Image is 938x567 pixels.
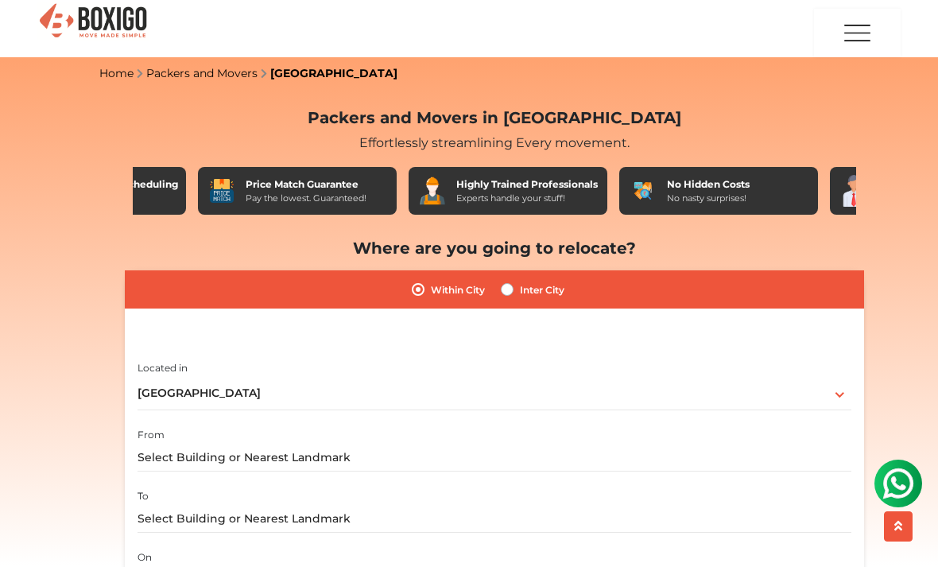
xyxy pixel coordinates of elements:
[138,428,165,442] label: From
[138,550,152,565] label: On
[246,177,366,192] div: Price Match Guarantee
[838,175,870,207] img: Dedicated Move Coordinator
[842,10,874,56] img: menu
[520,280,564,299] label: Inter City
[431,280,485,299] label: Within City
[138,444,851,472] input: Select Building or Nearest Landmark
[138,505,851,533] input: Select Building or Nearest Landmark
[125,239,864,258] h2: Where are you going to relocate?
[125,108,864,127] h2: Packers and Movers in [GEOGRAPHIC_DATA]
[16,16,48,48] img: whatsapp-icon.svg
[667,192,750,205] div: No nasty surprises!
[37,2,149,41] img: Boxigo
[667,177,750,192] div: No Hidden Costs
[456,177,598,192] div: Highly Trained Professionals
[138,361,188,375] label: Located in
[246,192,366,205] div: Pay the lowest. Guaranteed!
[270,66,397,80] a: [GEOGRAPHIC_DATA]
[627,175,659,207] img: No Hidden Costs
[146,66,258,80] a: Packers and Movers
[417,175,448,207] img: Highly Trained Professionals
[99,66,134,80] a: Home
[138,489,149,503] label: To
[125,134,864,153] div: Effortlessly streamlining Every movement.
[456,192,598,205] div: Experts handle your stuff!
[884,511,913,542] button: scroll up
[206,175,238,207] img: Price Match Guarantee
[138,386,261,400] span: [GEOGRAPHIC_DATA]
